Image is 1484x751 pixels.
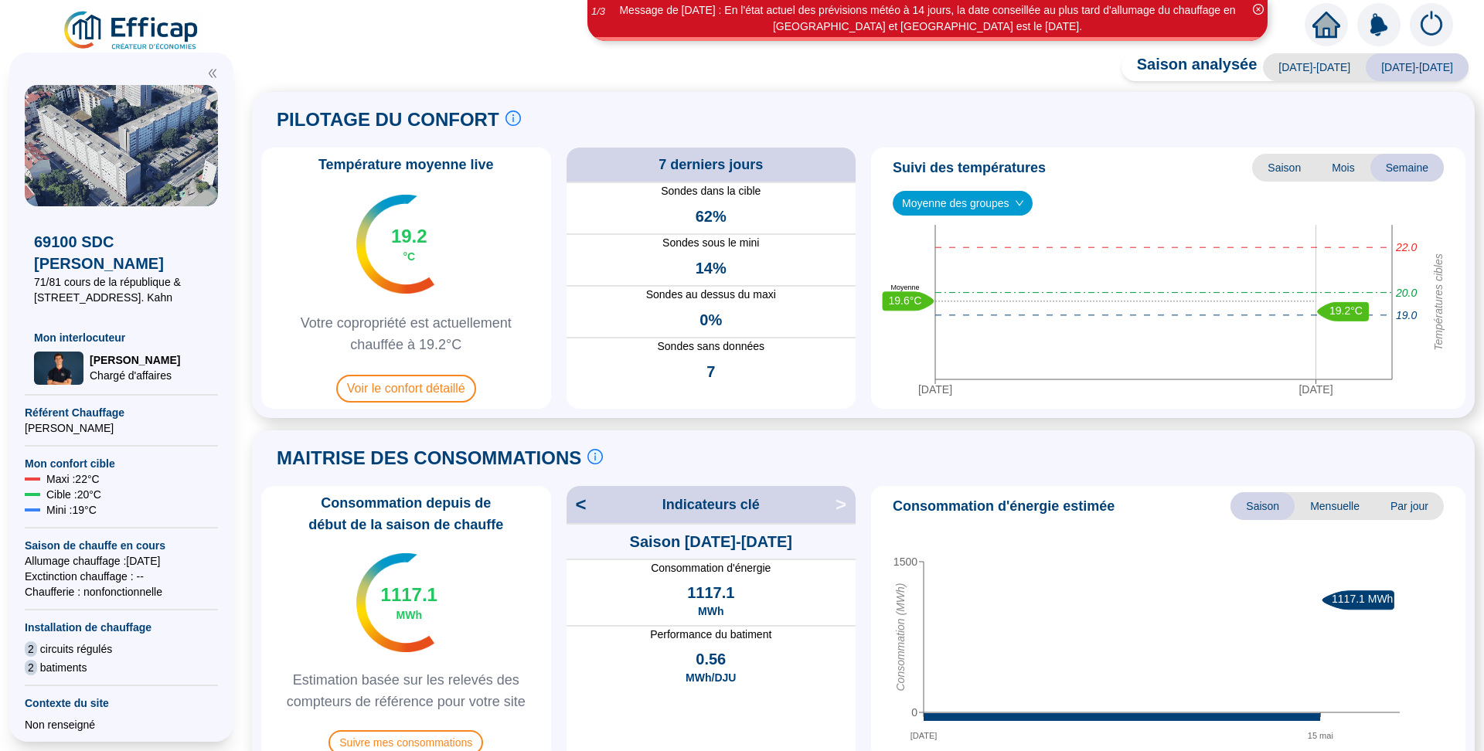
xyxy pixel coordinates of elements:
[1298,383,1333,396] tspan: [DATE]
[62,9,202,53] img: efficap energie logo
[567,338,856,355] span: Sondes sans données
[587,449,603,464] span: info-circle
[267,492,545,535] span: Consommation depuis de début de la saison de chauffe
[277,107,499,132] span: PILOTAGE DU CONFORT
[893,556,917,568] tspan: 1500
[1329,304,1363,317] text: 19.2°C
[1375,492,1444,520] span: Par jour
[25,660,37,675] span: 2
[836,492,856,517] span: >
[696,257,727,279] span: 14%
[696,206,727,227] span: 62%
[25,538,218,553] span: Saison de chauffe en cours
[25,717,218,732] div: Non renseigné
[397,607,422,623] span: MWh
[890,284,919,291] text: Moyenne
[706,361,715,382] span: 7
[567,627,856,642] span: Performance du batiment
[591,5,605,17] i: 1 / 3
[34,274,209,305] span: 71/81 cours de la république & [STREET_ADDRESS]. Kahn
[1432,253,1445,351] tspan: Températures cibles
[356,195,434,294] img: indicateur températures
[889,294,922,307] text: 19.6°C
[25,620,218,635] span: Installation de chauffage
[25,569,218,584] span: Exctinction chauffage : --
[90,368,180,383] span: Chargé d'affaires
[1253,4,1264,15] span: close-circle
[25,553,218,569] span: Allumage chauffage : [DATE]
[910,731,938,740] tspan: [DATE]
[25,456,218,471] span: Mon confort cible
[46,471,100,487] span: Maxi : 22 °C
[567,560,856,576] span: Consommation d'énergie
[1357,3,1401,46] img: alerts
[1308,731,1333,740] tspan: 15 mai
[567,235,856,251] span: Sondes sous le mini
[25,641,37,657] span: 2
[698,603,723,619] span: MWh
[40,641,112,657] span: circuits régulés
[267,669,545,712] span: Estimation basée sur les relevés des compteurs de référence pour votre site
[34,352,83,385] img: Chargé d'affaires
[567,492,587,517] span: <
[902,192,1023,215] span: Moyenne des groupes
[630,531,792,552] span: Saison [DATE]-[DATE]
[25,420,218,436] span: [PERSON_NAME]
[699,309,722,331] span: 0%
[403,249,415,264] span: °C
[25,584,218,600] span: Chaufferie : non fonctionnelle
[46,502,97,518] span: Mini : 19 °C
[686,670,736,685] span: MWh/DJU
[1122,53,1258,81] span: Saison analysée
[277,446,581,471] span: MAITRISE DES CONSOMMATIONS
[34,330,209,345] span: Mon interlocuteur
[567,287,856,303] span: Sondes au dessus du maxi
[25,695,218,711] span: Contexte du site
[25,405,218,420] span: Référent Chauffage
[356,553,434,652] img: indicateur températures
[894,583,907,692] tspan: Consommation (MWh)
[207,68,218,79] span: double-left
[505,110,521,126] span: info-circle
[687,582,734,603] span: 1117.1
[34,231,209,274] span: 69100 SDC [PERSON_NAME]
[918,383,952,396] tspan: [DATE]
[267,312,545,355] span: Votre copropriété est actuellement chauffée à 19.2°C
[309,154,503,175] span: Température moyenne live
[696,648,726,670] span: 0.56
[893,157,1046,178] span: Suivi des températures
[567,183,856,199] span: Sondes dans la cible
[662,494,760,515] span: Indicateurs clé
[40,660,87,675] span: batiments
[1295,492,1375,520] span: Mensuelle
[381,583,437,607] span: 1117.1
[46,487,101,502] span: Cible : 20 °C
[590,2,1265,35] div: Message de [DATE] : En l'état actuel des prévisions météo à 14 jours, la date conseillée au plus ...
[893,495,1115,517] span: Consommation d'énergie estimée
[659,154,763,175] span: 7 derniers jours
[911,706,917,719] tspan: 0
[1332,593,1393,605] text: 1117.1 MWh
[90,352,180,368] span: [PERSON_NAME]
[391,224,427,249] span: 19.2
[1230,492,1295,520] span: Saison
[1015,199,1024,208] span: down
[336,375,476,403] span: Voir le confort détaillé
[1410,3,1453,46] img: alerts
[1396,309,1417,321] tspan: 19.0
